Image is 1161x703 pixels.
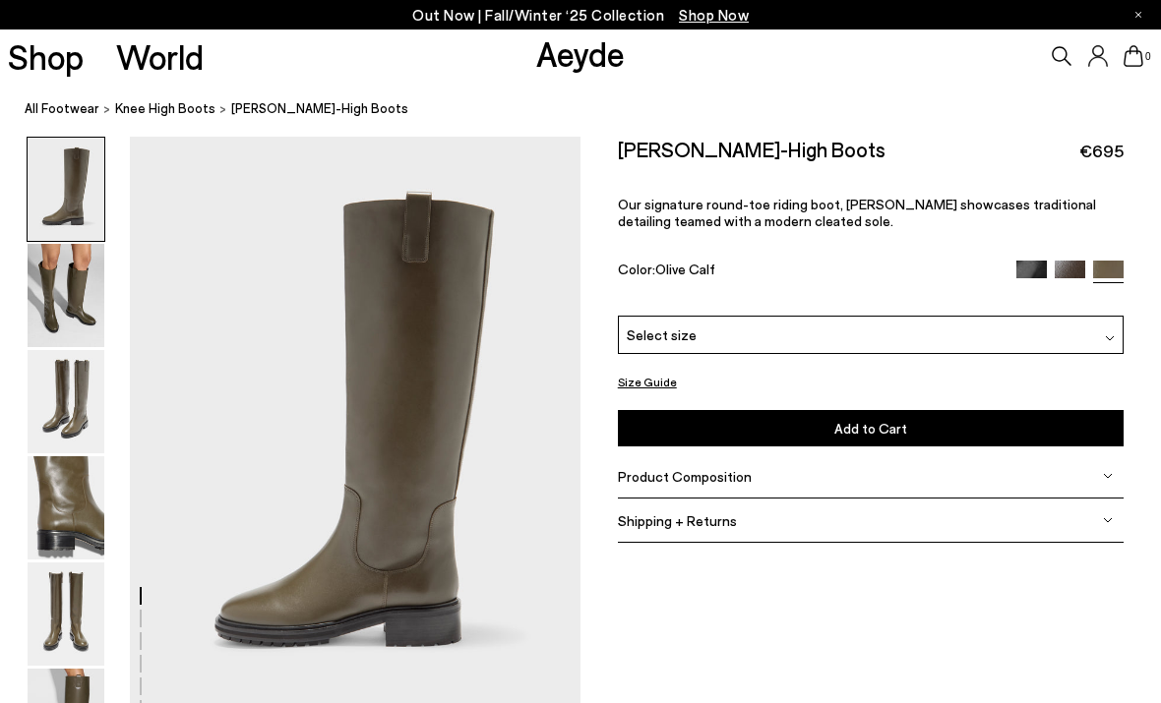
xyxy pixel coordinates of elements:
[25,98,99,119] a: All Footwear
[627,324,697,345] span: Select size
[412,3,749,28] p: Out Now | Fall/Winter ‘25 Collection
[655,261,715,277] span: Olive Calf
[618,468,752,485] span: Product Composition
[618,410,1125,446] button: Add to Cart
[536,32,625,74] a: Aeyde
[1079,139,1124,163] span: €695
[679,6,749,24] span: Navigate to /collections/new-in
[116,39,204,74] a: World
[1143,51,1153,62] span: 0
[1105,333,1115,343] img: svg%3E
[1124,45,1143,67] a: 0
[618,261,1001,283] div: Color:
[115,100,215,116] span: knee high boots
[25,83,1161,137] nav: breadcrumb
[1103,515,1113,525] img: svg%3E
[115,98,215,119] a: knee high boots
[618,370,677,394] button: Size Guide
[28,138,104,241] img: Henry Knee-High Boots - Image 1
[28,562,104,666] img: Henry Knee-High Boots - Image 5
[8,39,84,74] a: Shop
[618,137,886,161] h2: [PERSON_NAME]-High Boots
[231,98,408,119] span: [PERSON_NAME]-High Boots
[28,244,104,347] img: Henry Knee-High Boots - Image 2
[28,456,104,559] img: Henry Knee-High Boots - Image 4
[834,420,907,437] span: Add to Cart
[1103,471,1113,481] img: svg%3E
[618,512,737,529] span: Shipping + Returns
[28,350,104,453] img: Henry Knee-High Boots - Image 3
[618,196,1125,229] p: Our signature round-toe riding boot, [PERSON_NAME] showcases traditional detailing teamed with a ...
